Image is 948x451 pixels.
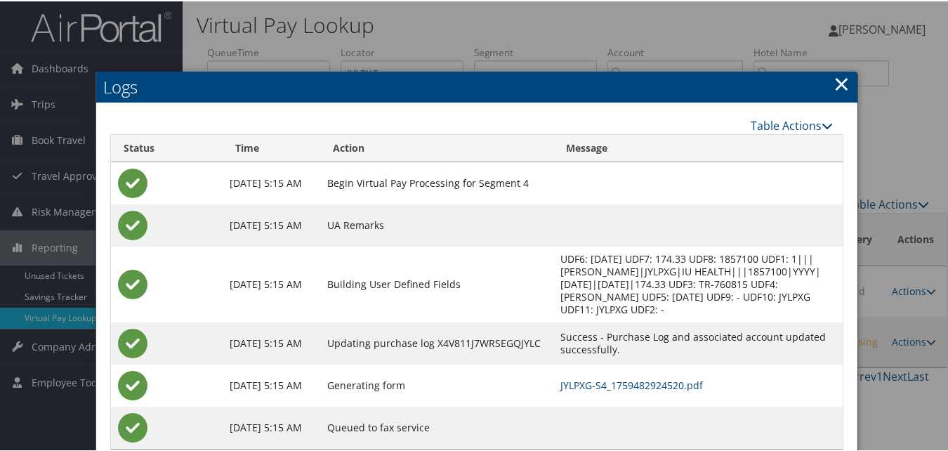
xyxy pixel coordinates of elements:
h2: Logs [96,70,857,101]
td: [DATE] 5:15 AM [223,161,320,203]
td: UA Remarks [320,203,553,245]
td: [DATE] 5:15 AM [223,321,320,363]
th: Status: activate to sort column ascending [111,133,223,161]
td: Queued to fax service [320,405,553,447]
td: [DATE] 5:15 AM [223,245,320,321]
a: Table Actions [751,117,833,132]
td: UDF6: [DATE] UDF7: 174.33 UDF8: 1857100 UDF1: 1|||[PERSON_NAME]|JYLPXG|IU HEALTH|||1857100|YYYY|[... [553,245,843,321]
td: Generating form [320,363,553,405]
td: [DATE] 5:15 AM [223,203,320,245]
td: Begin Virtual Pay Processing for Segment 4 [320,161,553,203]
td: Success - Purchase Log and associated account updated successfully. [553,321,843,363]
td: [DATE] 5:15 AM [223,405,320,447]
th: Time: activate to sort column ascending [223,133,320,161]
td: [DATE] 5:15 AM [223,363,320,405]
th: Message: activate to sort column ascending [553,133,843,161]
a: JYLPXG-S4_1759482924520.pdf [560,377,703,391]
a: Close [834,68,850,96]
th: Action: activate to sort column ascending [320,133,553,161]
td: Building User Defined Fields [320,245,553,321]
td: Updating purchase log X4V811J7WRSEGQJYLC [320,321,553,363]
